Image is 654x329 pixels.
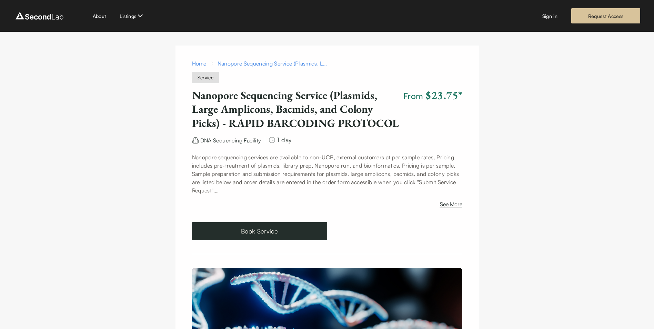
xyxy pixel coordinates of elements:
[277,136,291,143] span: 1 day
[218,59,328,68] div: Nanopore Sequencing Service (Plasmids, Large Amplicons, Bacmids, and Colony Picks) - RAPID BARCOD...
[93,12,106,20] a: About
[192,88,401,130] h1: Nanopore Sequencing Service (Plasmids, Large Amplicons, Bacmids, and Colony Picks) - RAPID BARCOD...
[426,88,462,102] span: $23.75 *
[264,136,266,144] div: |
[440,200,462,211] button: See More
[120,12,144,20] button: Listings
[200,137,261,144] span: DNA Sequencing Facility
[192,153,462,170] p: Nanopore sequencing services are available to non-UCB, external customers at per sample rates. Pr...
[192,170,462,195] p: Sample preparation and submission requirements for plasmids, large amplicons, bacmids, and colony...
[200,136,261,143] a: DNA Sequencing Facility
[192,222,327,240] button: Book Service
[571,8,640,23] a: Request Access
[14,10,65,21] img: logo
[192,72,219,83] span: Service
[542,12,557,20] a: Sign in
[403,88,462,102] span: From
[192,59,207,68] a: Home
